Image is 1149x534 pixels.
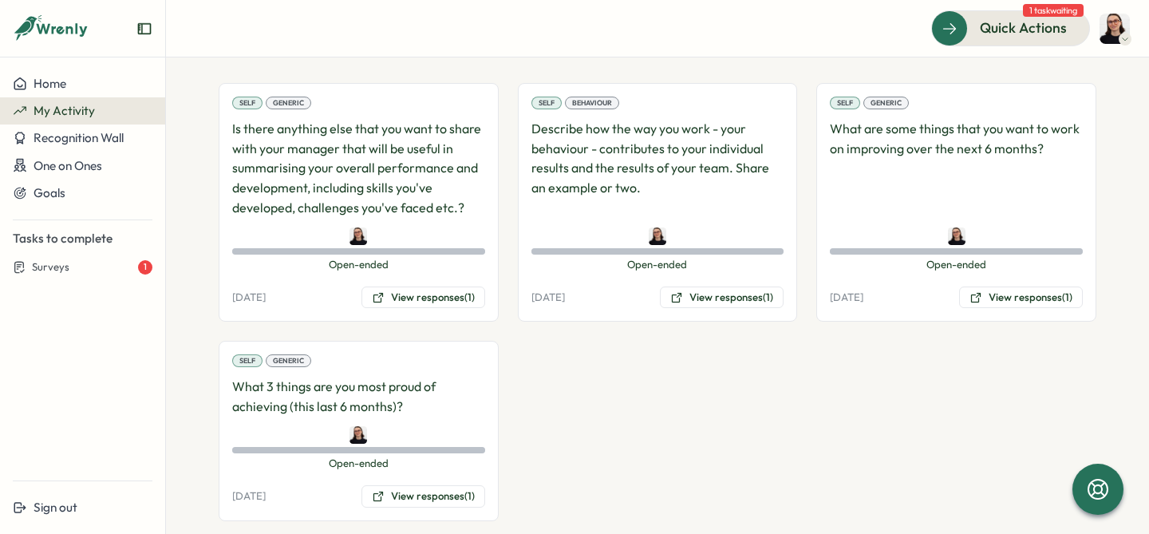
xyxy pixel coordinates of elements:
[232,354,263,367] div: Self
[830,258,1083,272] span: Open-ended
[138,260,152,275] div: 1
[1100,14,1130,44] img: Sara Knott
[830,291,863,305] p: [DATE]
[531,258,784,272] span: Open-ended
[830,97,860,109] div: Self
[531,97,562,109] div: Self
[34,500,77,515] span: Sign out
[232,489,266,504] p: [DATE]
[13,230,152,247] p: Tasks to complete
[34,103,95,118] span: My Activity
[349,227,367,245] img: Sara Knott
[948,227,965,245] img: Sara Knott
[266,97,311,109] div: Generic
[980,18,1067,38] span: Quick Actions
[232,97,263,109] div: Self
[34,185,65,200] span: Goals
[931,10,1090,45] button: Quick Actions
[266,354,311,367] div: Generic
[361,485,485,508] button: View responses(1)
[136,21,152,37] button: Expand sidebar
[232,119,485,218] p: Is there anything else that you want to share with your manager that will be useful in summarisin...
[565,97,619,109] div: Behaviour
[531,119,784,218] p: Describe how the way you work - your behaviour - contributes to your individual results and the r...
[1023,4,1084,17] span: 1 task waiting
[361,287,485,309] button: View responses(1)
[349,426,367,444] img: Sara Knott
[649,227,666,245] img: Sara Knott
[34,76,66,91] span: Home
[232,258,485,272] span: Open-ended
[531,291,565,305] p: [DATE]
[232,291,266,305] p: [DATE]
[32,260,69,275] span: Surveys
[959,287,1083,309] button: View responses(1)
[830,119,1083,218] p: What are some things that you want to work on improving over the next 6 months?
[660,287,784,309] button: View responses(1)
[232,377,485,417] p: What 3 things are you most proud of achieving (this last 6 months)?
[34,158,102,173] span: One on Ones
[863,97,909,109] div: Generic
[232,457,485,471] span: Open-ended
[34,130,124,145] span: Recognition Wall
